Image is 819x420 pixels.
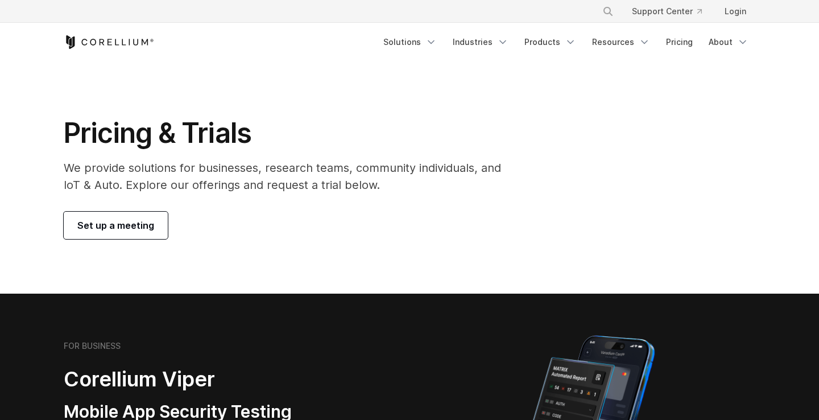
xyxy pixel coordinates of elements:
h2: Corellium Viper [64,367,355,392]
a: Set up a meeting [64,212,168,239]
p: We provide solutions for businesses, research teams, community individuals, and IoT & Auto. Explo... [64,159,517,193]
a: Login [715,1,755,22]
div: Navigation Menu [377,32,755,52]
a: Pricing [659,32,700,52]
div: Navigation Menu [589,1,755,22]
h6: FOR BUSINESS [64,341,121,351]
a: Solutions [377,32,444,52]
a: Resources [585,32,657,52]
button: Search [598,1,618,22]
a: Corellium Home [64,35,154,49]
h1: Pricing & Trials [64,116,517,150]
span: Set up a meeting [77,219,154,232]
a: Products [518,32,583,52]
a: Support Center [623,1,711,22]
a: Industries [446,32,515,52]
a: About [702,32,755,52]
